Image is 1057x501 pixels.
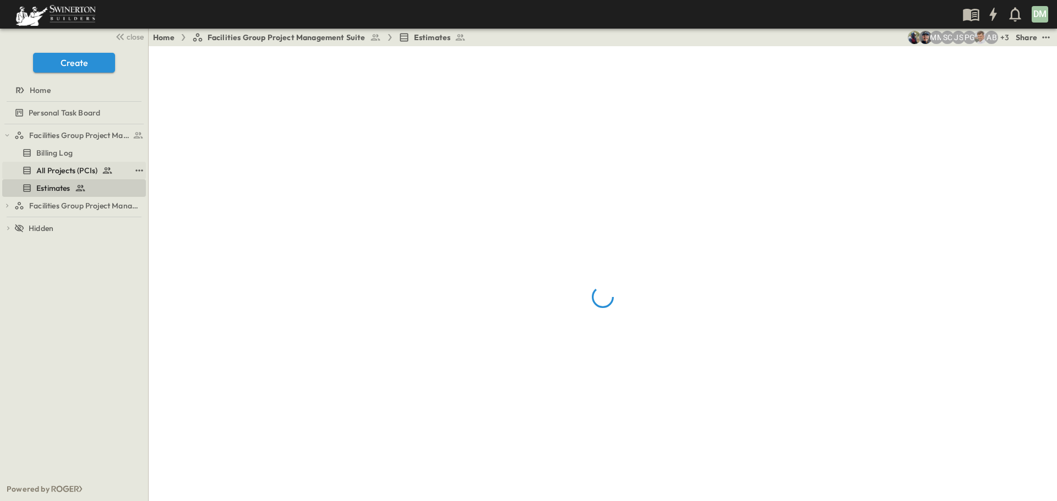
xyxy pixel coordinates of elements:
[2,197,146,214] div: Facilities Group Project Management Suite (Copy)test
[1039,31,1053,44] button: test
[153,32,472,43] nav: breadcrumbs
[29,223,53,234] span: Hidden
[29,107,100,118] span: Personal Task Board
[2,162,146,179] div: All Projects (PCIs)test
[2,104,146,122] div: Personal Task Boardtest
[1031,5,1049,24] button: DM
[14,198,144,213] a: Facilities Group Project Management Suite (Copy)
[192,32,381,43] a: Facilities Group Project Management Suite
[153,32,175,43] a: Home
[36,165,97,176] span: All Projects (PCIs)
[952,31,965,44] div: Juan Sanchez (juan.sanchez@swinerton.com)
[29,130,130,141] span: Facilities Group Project Management Suite
[1032,6,1048,23] div: DM
[399,32,466,43] a: Estimates
[2,105,144,120] a: Personal Task Board
[2,126,146,144] div: Facilities Group Project Management Suitetest
[30,85,51,96] span: Home
[133,164,146,177] button: test
[14,128,144,143] a: Facilities Group Project Management Suite
[2,163,130,178] a: All Projects (PCIs)
[2,145,144,161] a: Billing Log
[208,32,366,43] span: Facilities Group Project Management Suite
[33,53,115,73] button: Create
[2,82,144,98] a: Home
[963,31,976,44] div: Pat Gil (pgil@swinerton.com)
[414,32,451,43] span: Estimates
[111,29,146,44] button: close
[36,183,70,194] span: Estimates
[1016,32,1037,43] div: Share
[919,31,932,44] img: Mark Sotelo (mark.sotelo@swinerton.com)
[127,31,144,42] span: close
[13,3,98,26] img: 6c363589ada0b36f064d841b69d3a419a338230e66bb0a533688fa5cc3e9e735.png
[29,200,141,211] span: Facilities Group Project Management Suite (Copy)
[2,179,146,197] div: Estimatestest
[2,180,144,196] a: Estimates
[908,31,921,44] img: Joshua Whisenant (josh@tryroger.com)
[974,31,987,44] img: Aaron Anderson (aaron.anderson@swinerton.com)
[36,147,73,158] span: Billing Log
[930,31,943,44] div: Monique Magallon (monique.magallon@swinerton.com)
[985,31,998,44] div: Adam Brigham (adam.brigham@swinerton.com)
[1000,32,1011,43] p: + 3
[941,31,954,44] div: Sebastian Canal (sebastian.canal@swinerton.com)
[2,144,146,162] div: Billing Logtest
